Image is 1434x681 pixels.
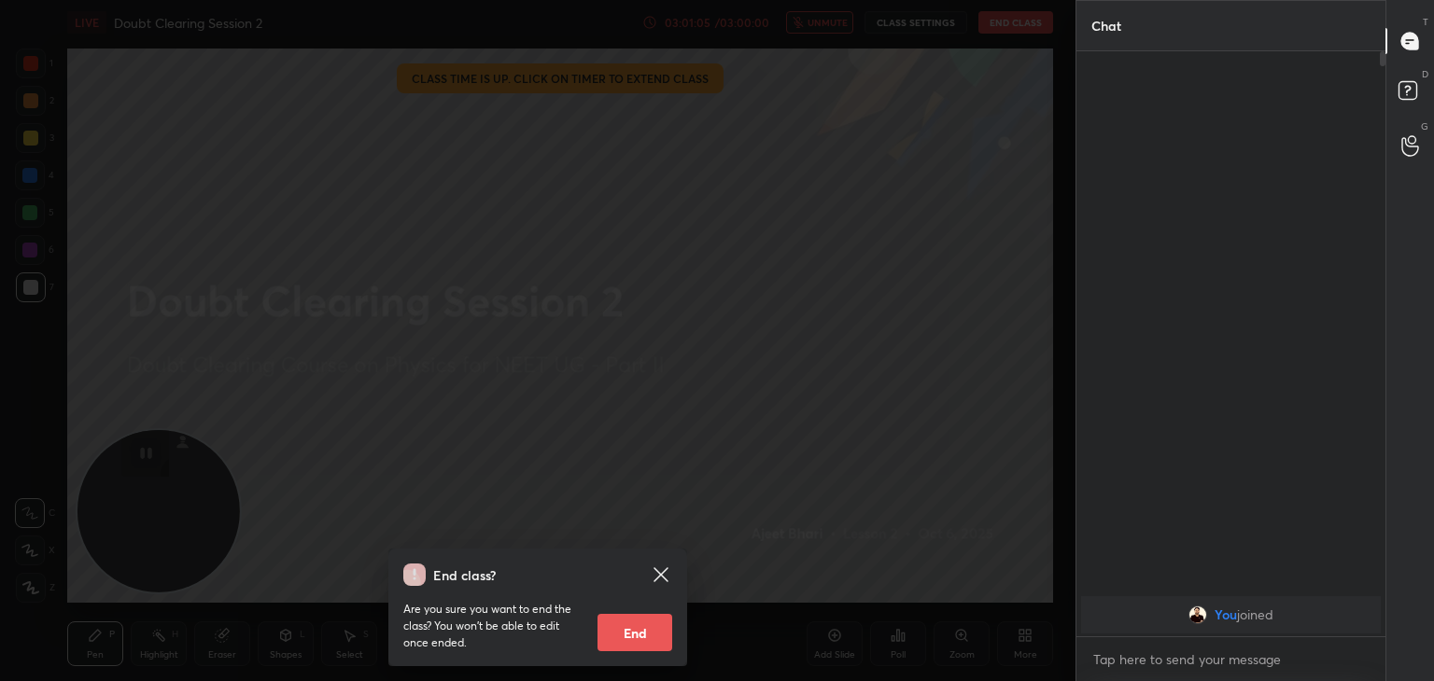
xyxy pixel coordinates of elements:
[1188,605,1207,624] img: 09770f7dbfa9441c9c3e57e13e3293d5.jpg
[403,601,583,651] p: Are you sure you want to end the class? You won’t be able to edit once ended.
[597,614,672,651] button: End
[1423,15,1428,29] p: T
[433,565,496,585] h4: End class?
[1215,607,1237,622] span: You
[1076,592,1385,637] div: grid
[1237,607,1273,622] span: joined
[1076,1,1136,50] p: Chat
[1422,67,1428,81] p: D
[1421,119,1428,133] p: G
